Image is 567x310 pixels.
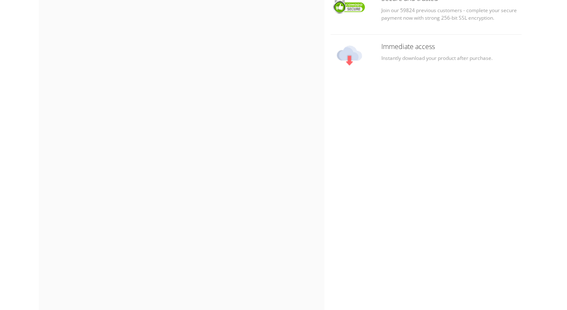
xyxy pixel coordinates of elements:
[337,43,362,68] img: Checkout
[381,7,522,22] p: Join our 59824 previous customers - complete your secure payment now with strong 256-bit SSL encr...
[381,54,522,62] p: Instantly download your product after purchase.
[381,43,522,51] h3: Immediate access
